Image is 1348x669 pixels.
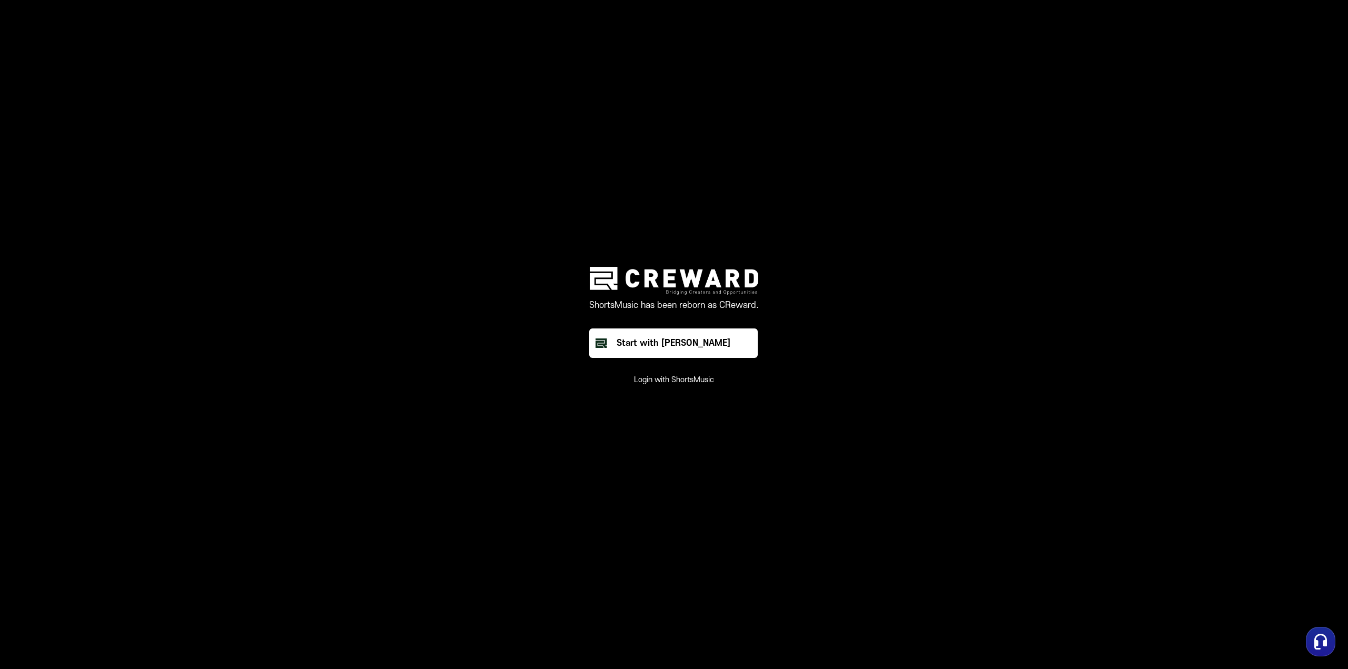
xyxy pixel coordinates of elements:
button: Login with ShortsMusic [634,375,714,385]
p: ShortsMusic has been reborn as CReward. [589,299,759,312]
button: Start with [PERSON_NAME] [589,328,758,358]
img: creward logo [590,267,758,295]
a: Start with [PERSON_NAME] [589,328,759,358]
div: Start with [PERSON_NAME] [617,337,730,350]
